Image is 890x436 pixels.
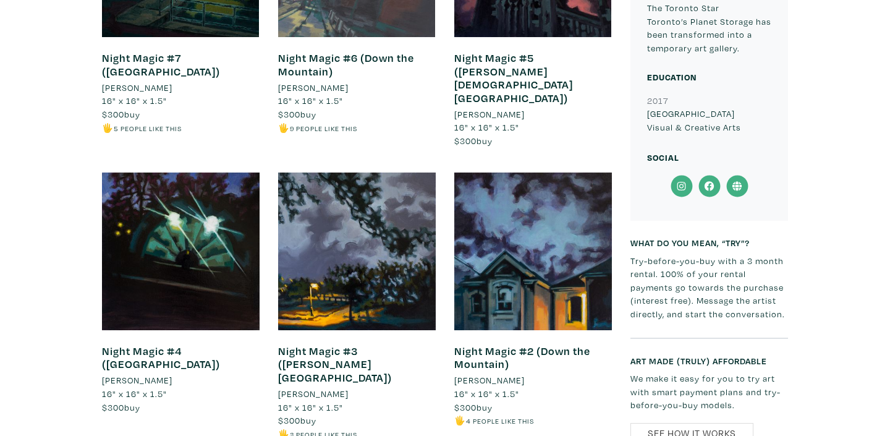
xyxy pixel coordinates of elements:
p: The Toronto Star Toronto’s Planet Storage has been transformed into a temporary art gallery. [647,1,771,54]
a: [PERSON_NAME] [278,81,436,95]
span: 16" x 16" x 1.5" [102,388,167,400]
h6: Art made (truly) affordable [630,356,788,366]
span: $300 [102,401,124,413]
li: [PERSON_NAME] [102,374,172,387]
a: [PERSON_NAME] [278,387,436,401]
small: Education [647,71,697,83]
a: Night Magic #2 (Down the Mountain) [454,344,590,372]
span: buy [454,135,493,147]
a: [PERSON_NAME] [102,81,260,95]
a: [PERSON_NAME] [102,374,260,387]
small: 9 people like this [290,124,357,133]
span: 16" x 16" x 1.5" [454,388,519,400]
a: Night Magic #5 ([PERSON_NAME][DEMOGRAPHIC_DATA][GEOGRAPHIC_DATA]) [454,51,573,105]
a: Night Magic #3 ([PERSON_NAME][GEOGRAPHIC_DATA]) [278,344,392,385]
span: 16" x 16" x 1.5" [454,121,519,133]
span: buy [278,414,316,426]
li: [PERSON_NAME] [102,81,172,95]
small: 2017 [647,95,668,106]
p: Try-before-you-buy with a 3 month rental. 100% of your rental payments go towards the purchase (i... [630,254,788,321]
a: Night Magic #6 (Down the Mountain) [278,51,414,79]
span: $300 [102,108,124,120]
span: $300 [278,414,300,426]
span: 16" x 16" x 1.5" [278,401,343,413]
a: [PERSON_NAME] [454,374,612,387]
h6: What do you mean, “try”? [630,237,788,248]
small: 5 people like this [114,124,182,133]
span: $300 [454,401,477,413]
span: 16" x 16" x 1.5" [278,95,343,106]
p: [GEOGRAPHIC_DATA] Visual & Creative Arts [647,107,771,134]
p: We make it easy for you to try art with smart payment plans and try-before-you-buy models. [630,372,788,412]
li: 🖐️ [278,121,436,135]
li: [PERSON_NAME] [454,374,525,387]
li: 🖐️ [102,121,260,135]
small: 4 people like this [466,416,534,425]
span: buy [278,108,316,120]
span: buy [102,401,140,413]
li: [PERSON_NAME] [278,81,349,95]
li: [PERSON_NAME] [454,108,525,121]
a: Night Magic #7 ([GEOGRAPHIC_DATA]) [102,51,220,79]
span: $300 [278,108,300,120]
small: Social [647,152,679,163]
span: buy [102,108,140,120]
a: [PERSON_NAME] [454,108,612,121]
span: buy [454,401,493,413]
li: 🖐️ [454,414,612,427]
span: 16" x 16" x 1.5" [102,95,167,106]
li: [PERSON_NAME] [278,387,349,401]
a: Night Magic #4 ([GEOGRAPHIC_DATA]) [102,344,220,372]
span: $300 [454,135,477,147]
